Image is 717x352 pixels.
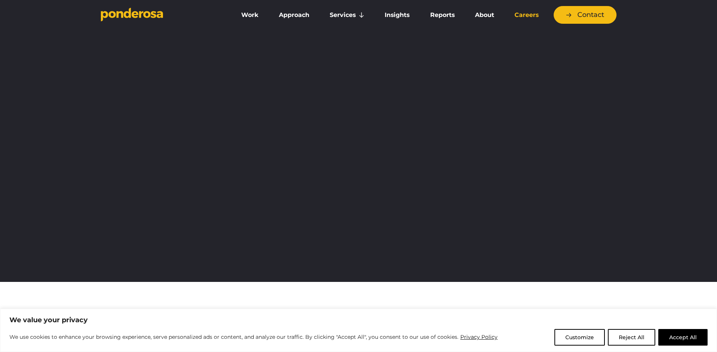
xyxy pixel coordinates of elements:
p: We use cookies to enhance your browsing experience, serve personalized ads or content, and analyz... [9,332,498,341]
a: Approach [270,7,318,23]
button: Customize [554,329,605,346]
a: Work [233,7,267,23]
a: Go to homepage [101,8,221,23]
button: Reject All [608,329,655,346]
button: Accept All [658,329,708,346]
a: Services [321,7,373,23]
a: About [466,7,503,23]
a: Contact [554,6,617,24]
a: Reports [422,7,463,23]
a: Privacy Policy [460,332,498,341]
a: Insights [376,7,418,23]
p: We value your privacy [9,315,708,324]
a: Careers [506,7,547,23]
